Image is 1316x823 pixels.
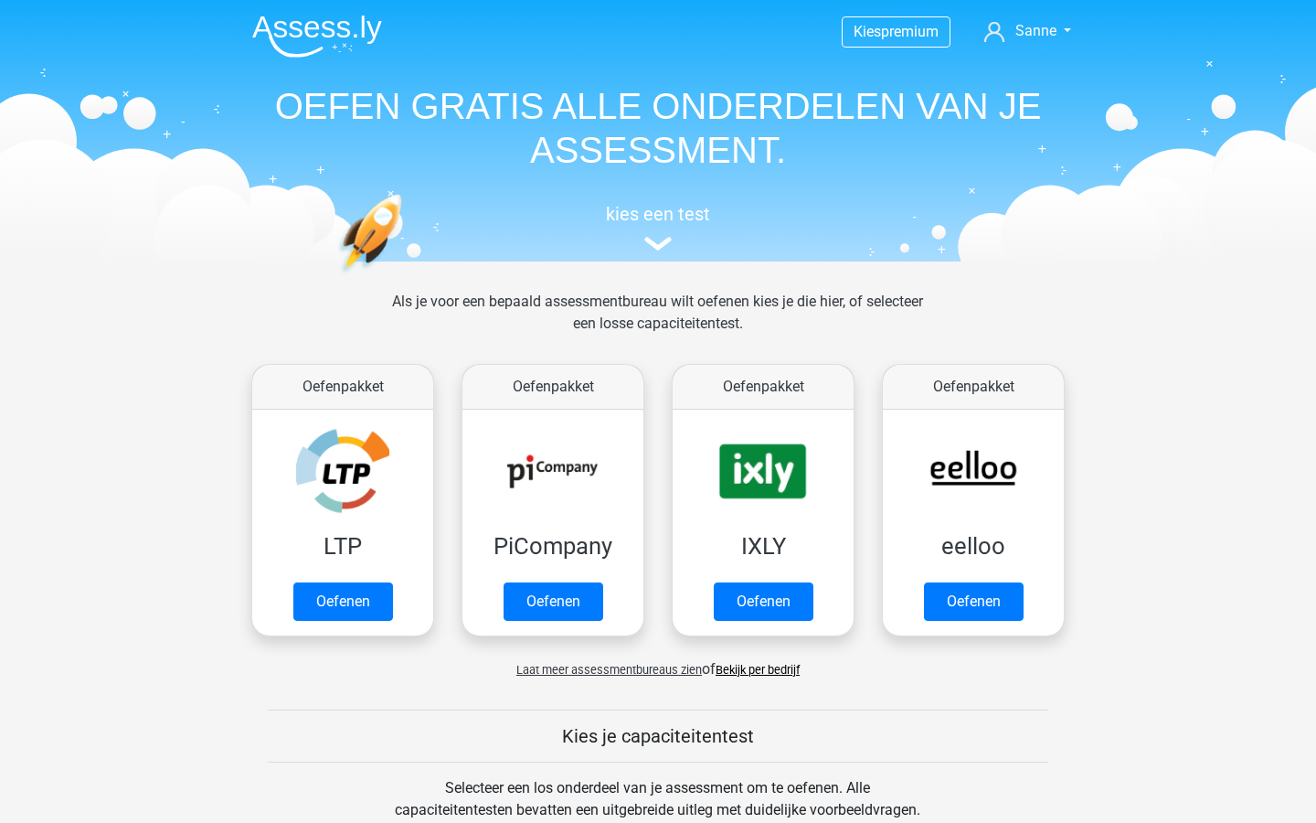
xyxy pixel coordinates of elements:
img: assessment [644,237,672,251]
a: Sanne [977,20,1078,42]
div: Als je voor een bepaald assessmentbureau wilt oefenen kies je die hier, of selecteer een losse ca... [377,291,938,357]
h5: kies een test [238,203,1078,225]
h1: OEFEN GRATIS ALLE ONDERDELEN VAN JE ASSESSMENT. [238,84,1078,172]
span: Laat meer assessmentbureaus zien [516,663,702,677]
span: Sanne [1015,22,1056,39]
a: Oefenen [714,583,813,621]
span: Kies [854,23,881,40]
img: oefenen [338,194,472,359]
span: premium [881,23,939,40]
a: Oefenen [924,583,1024,621]
h5: Kies je capaciteitentest [268,725,1048,747]
div: of [238,644,1078,680]
img: Assessly [252,15,382,58]
a: kies een test [238,203,1078,251]
a: Bekijk per bedrijf [716,663,800,677]
a: Oefenen [293,583,393,621]
a: Kiespremium [843,19,950,44]
a: Oefenen [504,583,603,621]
